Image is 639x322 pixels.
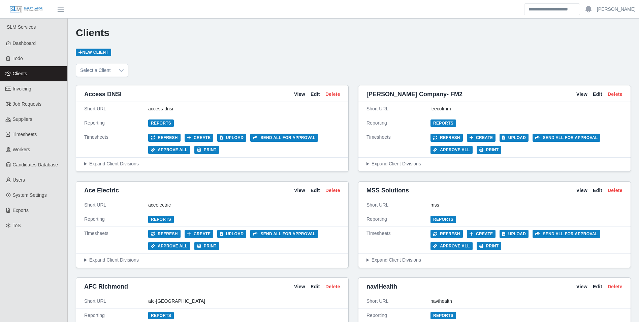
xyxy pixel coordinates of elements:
a: Reports [430,216,456,223]
div: Reporting [84,312,148,319]
input: Search [524,3,580,15]
span: Access DNSI [84,89,122,99]
div: Timesheets [366,134,430,154]
span: Job Requests [13,101,42,107]
h1: Clients [76,27,631,39]
a: View [294,91,305,98]
button: Refresh [148,230,181,238]
a: Delete [608,91,622,98]
div: Reporting [366,216,430,223]
a: Edit [311,283,320,290]
summary: Expand Client Divisions [84,160,340,167]
a: Delete [325,91,340,98]
button: Send all for approval [250,230,318,238]
a: View [294,187,305,194]
div: Short URL [366,298,430,305]
a: Delete [325,283,340,290]
button: Approve All [430,242,473,250]
button: Send all for approval [533,230,600,238]
button: Print [477,146,502,154]
span: naviHealth [366,282,397,291]
div: Short URL [84,298,148,305]
button: Create [185,230,214,238]
div: navihealth [430,298,622,305]
div: Reporting [366,119,430,127]
img: SLM Logo [9,6,43,13]
div: leecofmm [430,105,622,112]
span: Users [13,177,25,183]
button: Print [477,242,502,250]
div: aceelectric [148,202,340,209]
a: Reports [148,312,174,319]
a: Edit [311,187,320,194]
span: AFC Richmond [84,282,128,291]
button: Upload [500,230,529,238]
div: Short URL [366,105,430,112]
button: Create [467,134,496,142]
span: MSS Solutions [366,186,409,195]
summary: Expand Client Divisions [84,257,340,264]
button: Refresh [148,134,181,142]
button: Create [467,230,496,238]
button: Upload [217,230,246,238]
button: Send all for approval [250,134,318,142]
div: Timesheets [84,134,148,154]
a: New Client [76,49,111,56]
div: Reporting [366,312,430,319]
a: Delete [608,283,622,290]
div: afc-[GEOGRAPHIC_DATA] [148,298,340,305]
a: Reports [430,312,456,319]
a: Delete [325,187,340,194]
span: Select a Client [76,64,115,77]
a: Reports [148,119,174,127]
span: Invoicing [13,86,31,91]
span: Workers [13,147,30,152]
button: Refresh [430,134,463,142]
button: Upload [217,134,246,142]
button: Upload [500,134,529,142]
div: access-dnsi [148,105,340,112]
a: Edit [593,187,602,194]
span: Exports [13,208,29,213]
div: Timesheets [84,230,148,250]
a: Reports [430,119,456,127]
span: Clients [13,71,27,76]
a: View [576,283,587,290]
button: Refresh [430,230,463,238]
button: Send all for approval [533,134,600,142]
button: Print [194,242,219,250]
div: Short URL [366,202,430,209]
span: Candidates Database [13,162,58,167]
div: Short URL [84,202,148,209]
div: Reporting [84,216,148,223]
button: Print [194,146,219,154]
a: Edit [311,91,320,98]
span: ToS [13,223,21,228]
span: SLM Services [7,24,36,30]
a: View [294,283,305,290]
a: [PERSON_NAME] [597,6,636,13]
a: Edit [593,91,602,98]
div: mss [430,202,622,209]
button: Create [185,134,214,142]
span: Todo [13,56,23,61]
div: Short URL [84,105,148,112]
span: Timesheets [13,132,37,137]
summary: Expand Client Divisions [366,257,622,264]
span: [PERSON_NAME] Company- FM2 [366,89,462,99]
button: Approve All [430,146,473,154]
span: Suppliers [13,116,32,122]
a: Delete [608,187,622,194]
span: System Settings [13,192,47,198]
span: Dashboard [13,41,36,46]
a: View [576,91,587,98]
button: Approve All [148,146,190,154]
a: View [576,187,587,194]
div: Reporting [84,119,148,127]
summary: Expand Client Divisions [366,160,622,167]
a: Edit [593,283,602,290]
div: Timesheets [366,230,430,250]
span: Ace Electric [84,186,119,195]
button: Approve All [148,242,190,250]
a: Reports [148,216,174,223]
